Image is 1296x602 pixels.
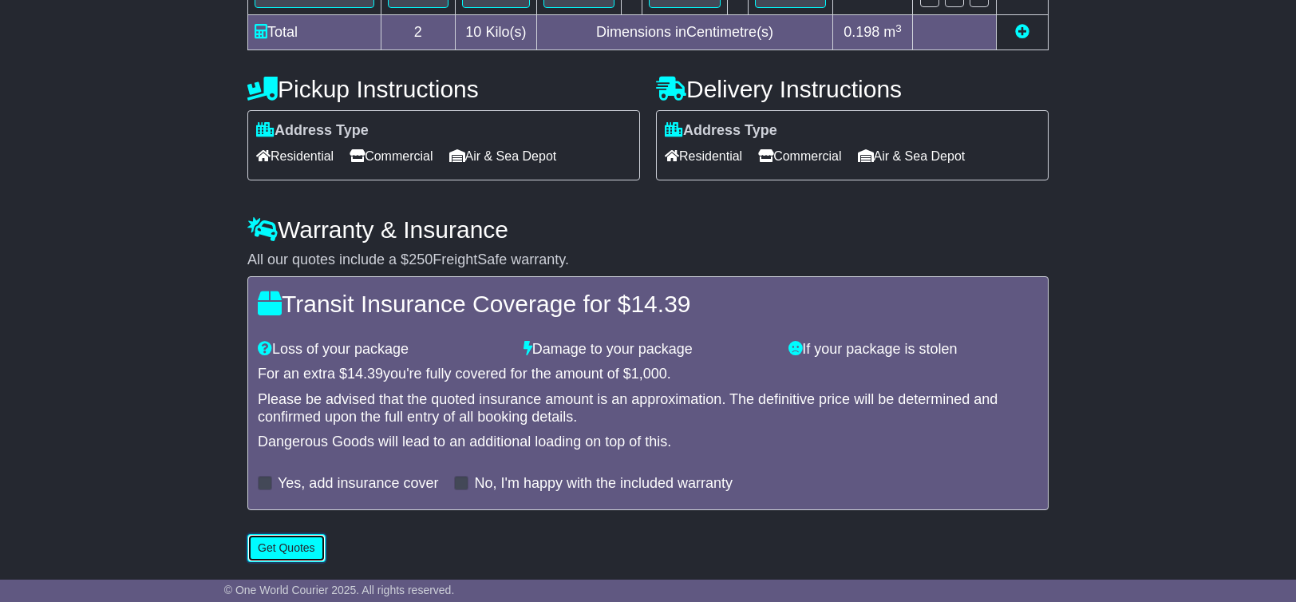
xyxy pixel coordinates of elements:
div: Please be advised that the quoted insurance amount is an approximation. The definitive price will... [258,391,1038,426]
td: Total [248,15,381,50]
h4: Warranty & Insurance [247,216,1049,243]
label: No, I'm happy with the included warranty [474,475,733,493]
span: Air & Sea Depot [449,144,557,168]
h4: Transit Insurance Coverage for $ [258,291,1038,317]
td: Kilo(s) [455,15,537,50]
span: 14.39 [630,291,690,317]
span: 14.39 [347,366,383,382]
span: Commercial [758,144,841,168]
div: For an extra $ you're fully covered for the amount of $ . [258,366,1038,383]
span: 0.198 [844,24,879,40]
label: Yes, add insurance cover [278,475,438,493]
span: © One World Courier 2025. All rights reserved. [224,584,455,596]
span: Commercial [350,144,433,168]
sup: 3 [895,22,902,34]
a: Add new item [1015,24,1029,40]
h4: Delivery Instructions [656,76,1049,102]
td: 2 [381,15,456,50]
div: All our quotes include a $ FreightSafe warranty. [247,251,1049,269]
span: 1,000 [631,366,667,382]
td: Dimensions in Centimetre(s) [537,15,833,50]
div: Damage to your package [516,341,781,358]
span: Residential [256,144,334,168]
span: m [883,24,902,40]
button: Get Quotes [247,534,326,562]
label: Address Type [256,122,369,140]
span: Residential [665,144,742,168]
h4: Pickup Instructions [247,76,640,102]
span: 250 [409,251,433,267]
span: 10 [465,24,481,40]
label: Address Type [665,122,777,140]
div: Loss of your package [250,341,516,358]
div: Dangerous Goods will lead to an additional loading on top of this. [258,434,1038,451]
div: If your package is stolen [780,341,1046,358]
span: Air & Sea Depot [858,144,966,168]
